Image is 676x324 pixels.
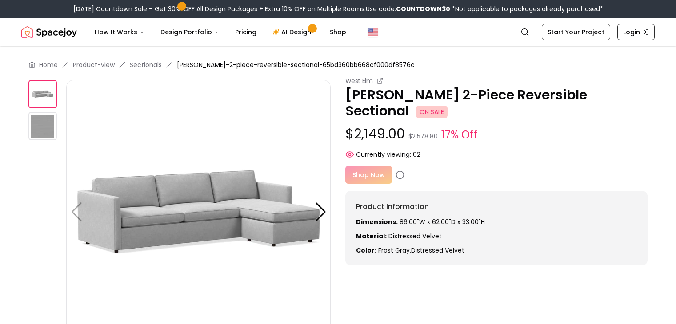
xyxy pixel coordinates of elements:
[411,246,464,255] span: distressed velvet
[21,23,77,41] a: Spacejoy
[345,87,648,119] p: [PERSON_NAME] 2-Piece Reversible Sectional
[617,24,655,40] a: Login
[73,60,115,69] a: Product-view
[356,202,637,212] h6: Product Information
[388,232,442,241] span: Distressed Velvet
[88,23,353,41] nav: Main
[356,232,387,241] strong: Material:
[130,60,162,69] a: Sectionals
[416,106,448,118] span: ON SALE
[356,217,398,226] strong: Dimensions:
[356,217,637,226] p: 86.00"W x 62.00"D x 33.00"H
[450,4,603,13] span: *Not applicable to packages already purchased*
[228,23,264,41] a: Pricing
[413,150,420,159] span: 62
[441,127,478,143] small: 17% Off
[153,23,226,41] button: Design Portfolio
[39,60,58,69] a: Home
[356,246,376,255] strong: Color:
[28,60,648,69] nav: breadcrumb
[542,24,610,40] a: Start Your Project
[345,76,373,85] small: West Elm
[345,126,648,143] p: $2,149.00
[28,112,57,140] img: https://storage.googleapis.com/spacejoy-main/assets/65bd360bb668cf000df8576c/product_1_n9gd51532a8
[366,4,450,13] span: Use code:
[408,132,438,141] small: $2,578.80
[396,4,450,13] b: COUNTDOWN30
[356,150,411,159] span: Currently viewing:
[368,27,378,37] img: United States
[73,4,603,13] div: [DATE] Countdown Sale – Get 30% OFF All Design Packages + Extra 10% OFF on Multiple Rooms.
[21,23,77,41] img: Spacejoy Logo
[28,80,57,108] img: https://storage.googleapis.com/spacejoy-main/assets/65bd360bb668cf000df8576c/product_0_i34i44060p7
[177,60,415,69] span: [PERSON_NAME]-2-piece-reversible-sectional-65bd360bb668cf000df8576c
[88,23,152,41] button: How It Works
[21,18,655,46] nav: Global
[265,23,321,41] a: AI Design
[323,23,353,41] a: Shop
[378,246,411,255] span: frost gray ,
